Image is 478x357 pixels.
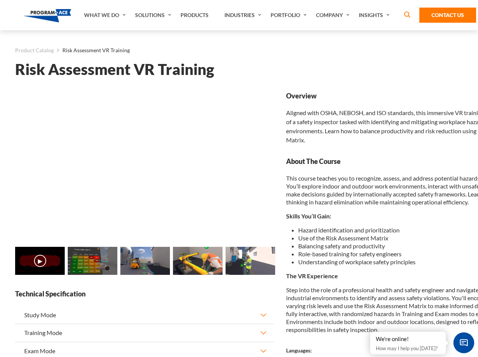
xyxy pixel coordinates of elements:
[173,247,223,275] img: Risk Assessment VR Training - Preview 3
[376,335,440,343] div: We're online!
[419,8,476,23] a: Contact Us
[226,247,275,275] img: Risk Assessment VR Training - Preview 4
[15,45,54,55] a: Product Catalog
[120,247,170,275] img: Risk Assessment VR Training - Preview 2
[453,332,474,353] span: Chat Widget
[54,45,130,55] li: Risk Assessment VR Training
[15,247,65,275] img: Risk Assessment VR Training - Video 0
[15,306,274,324] button: Study Mode
[23,9,72,22] img: Program-Ace
[15,289,274,299] strong: Technical Specification
[15,91,274,237] iframe: Risk Assessment VR Training - Video 0
[376,344,440,353] p: How may I help you [DATE]?
[15,324,274,341] button: Training Mode
[286,347,312,354] strong: Languages:
[34,255,46,267] button: ▶
[68,247,117,275] img: Risk Assessment VR Training - Preview 1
